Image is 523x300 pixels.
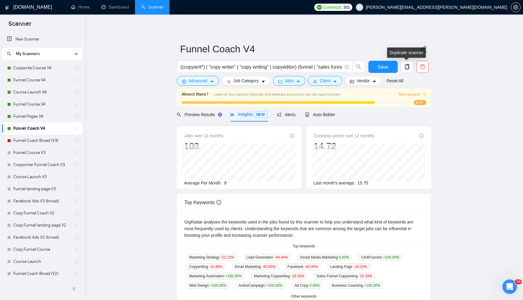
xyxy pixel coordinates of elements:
span: holder [74,126,79,131]
span: 9 [224,181,226,185]
span: holder [74,66,79,70]
span: Connects prices over 12 months [314,132,374,139]
span: notification [277,112,281,117]
div: Top Keywords [184,194,423,211]
a: Copy Funnel Course [13,243,71,256]
a: Course Launch [13,256,71,268]
span: holder [74,174,79,179]
a: Funnel Coach Broad (V2) [13,268,71,280]
iframe: Intercom live chat [502,279,517,294]
span: caret-down [296,79,300,84]
a: Funnel Pages V4 [13,110,71,122]
span: Social Media Marketing [298,254,351,261]
span: -22.22 % [221,255,234,259]
span: 0.00 % [339,255,349,259]
span: edit [420,45,428,53]
div: GigRadar analyses the keywords used in the jobs found by this scanner to help you understand what... [184,219,423,239]
div: 14.72 [314,140,374,152]
span: +100.00 % [266,283,282,288]
span: holder [74,235,79,240]
a: Funnel Course V3 [13,147,71,159]
span: Other keywords [288,294,320,299]
button: Train Laziza AI [398,92,426,97]
span: Scanner [4,19,36,32]
span: Landing Page [328,263,370,270]
span: +100.00 % [364,283,380,288]
span: Email Marketing [232,263,278,270]
span: Jobs [285,77,294,84]
button: idcardVendorcaret-down [345,76,382,86]
span: idcard [350,79,354,84]
a: Facebook Ads V2 (broad) [13,231,71,243]
span: -44.44 % [275,255,288,259]
span: caret-down [261,79,265,84]
span: holder [74,199,79,204]
span: +100.00 % [383,255,399,259]
span: Sales Funnel Copywriting [314,273,375,279]
span: search [5,52,14,56]
span: ClickFunnels [359,254,402,261]
span: Level Up Your Laziza AI Matches! Give feedback and unlock top-tier opportunities ! [214,92,341,96]
input: Scanner name... [180,41,419,57]
span: Business Coaching [329,282,383,289]
span: Preview Results [177,112,220,117]
span: info-circle [419,134,424,138]
span: search [353,64,364,70]
span: -33.33 % [359,274,372,278]
span: -40.00 % [304,265,318,269]
span: info-circle [216,200,221,205]
span: +100.00 % [225,274,242,278]
button: search [353,61,365,73]
a: Copy Funnel Coach V2 [13,207,71,219]
span: Lead Generation [244,254,290,261]
li: New Scanner [2,33,82,45]
button: settingAdvancedcaret-down [177,76,219,86]
img: upwork-logo.png [317,5,322,10]
span: info-circle [290,134,294,138]
span: Insights [230,112,267,117]
span: Auto Bidder [305,112,335,117]
a: Course Launch V3 [13,171,71,183]
span: Alerts [277,112,296,117]
span: holder [74,114,79,119]
span: holder [74,78,79,83]
span: Jobs over 12 months [184,132,223,139]
button: folderJobscaret-down [273,76,306,86]
button: delete [416,61,429,73]
span: holder [74,150,79,155]
div: 103 [184,140,223,152]
a: homeHome [71,5,89,10]
a: searchScanner [141,5,163,10]
a: Copywriter Funnel Coach V3 [13,159,71,171]
a: Reset All [386,77,403,84]
button: search [4,49,14,59]
a: setting [511,5,521,10]
button: copy [401,61,413,73]
input: Search Freelance Jobs... [180,63,342,71]
span: Ad Copy [292,282,322,289]
span: bars [227,79,231,84]
span: Marketing Strategy [187,254,237,261]
span: 10 [515,279,522,284]
span: 15.75 [357,181,368,185]
span: Average Per Month: [184,181,222,185]
span: user [357,5,362,9]
button: Save [368,61,398,73]
span: Top keywords [289,243,318,249]
span: Copywriting [187,263,225,270]
span: 84% [414,100,426,105]
span: Almost there ! [182,91,208,98]
span: setting [511,5,520,10]
span: caret-down [333,79,337,84]
span: My Scanners [16,48,40,60]
span: caret-down [372,79,377,84]
span: -40.00 % [262,265,275,269]
span: +100.00 % [210,283,226,288]
span: holder [74,102,79,107]
span: holder [74,187,79,191]
span: holder [74,223,79,228]
span: info-circle [345,65,349,69]
a: Funnel Course V4 [13,74,71,86]
span: double-left [72,286,78,292]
